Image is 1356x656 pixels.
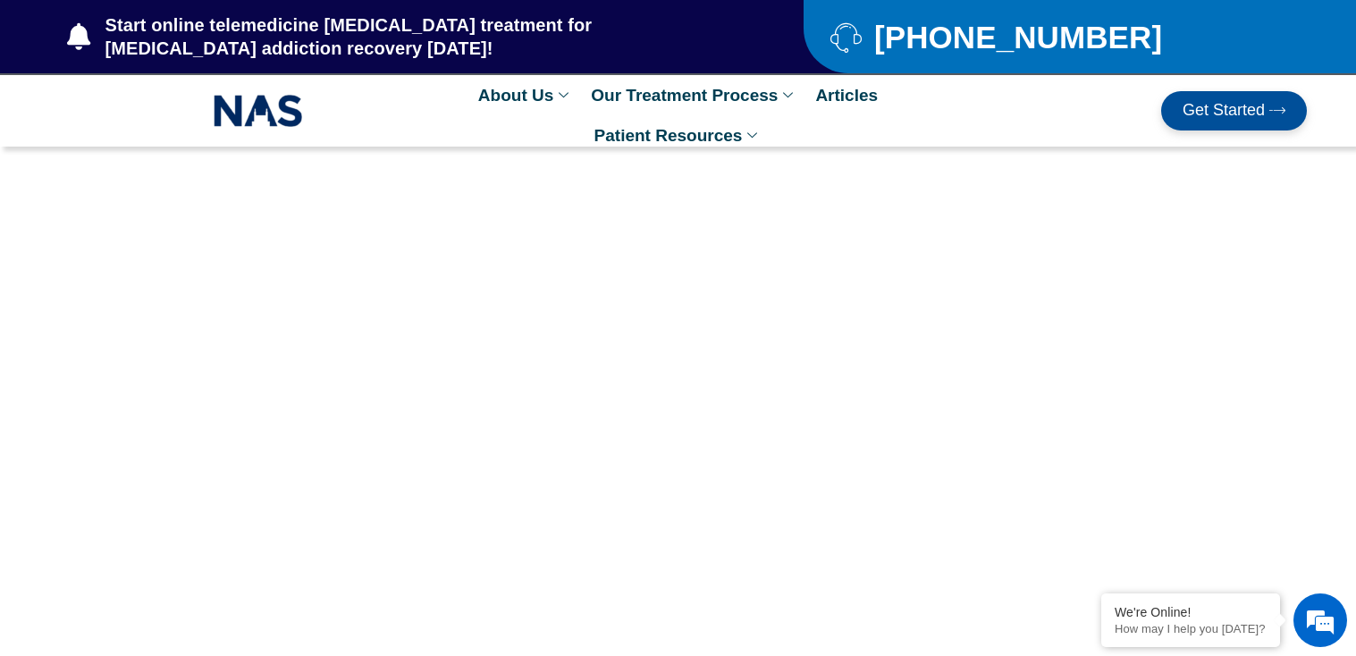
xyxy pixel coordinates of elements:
a: Get Started [1161,91,1307,130]
a: Start online telemedicine [MEDICAL_DATA] treatment for [MEDICAL_DATA] addiction recovery [DATE]! [67,13,732,60]
span: Start online telemedicine [MEDICAL_DATA] treatment for [MEDICAL_DATA] addiction recovery [DATE]! [101,13,733,60]
span: Get Started [1183,102,1265,120]
a: [PHONE_NUMBER] [830,21,1262,53]
div: We're Online! [1115,605,1267,619]
p: How may I help you today? [1115,622,1267,635]
span: [PHONE_NUMBER] [870,26,1162,48]
a: Patient Resources [585,115,771,156]
a: About Us [469,75,582,115]
a: Articles [806,75,887,115]
img: NAS_email_signature-removebg-preview.png [214,90,303,131]
a: Our Treatment Process [582,75,806,115]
